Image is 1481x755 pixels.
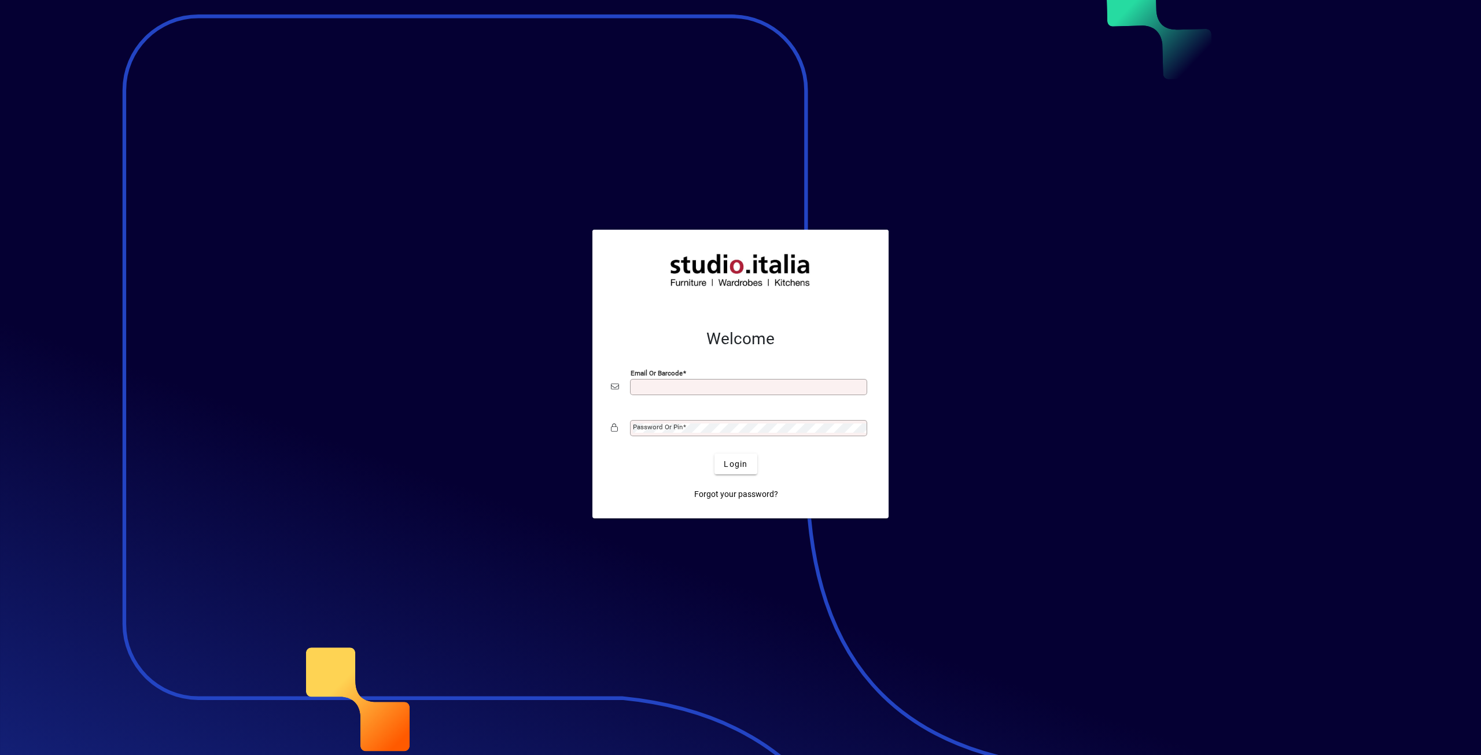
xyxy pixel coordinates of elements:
span: Forgot your password? [694,488,778,500]
a: Forgot your password? [690,484,783,504]
mat-label: Password or Pin [633,423,683,431]
mat-label: Email or Barcode [631,369,683,377]
h2: Welcome [611,329,870,349]
button: Login [714,454,757,474]
span: Login [724,458,747,470]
